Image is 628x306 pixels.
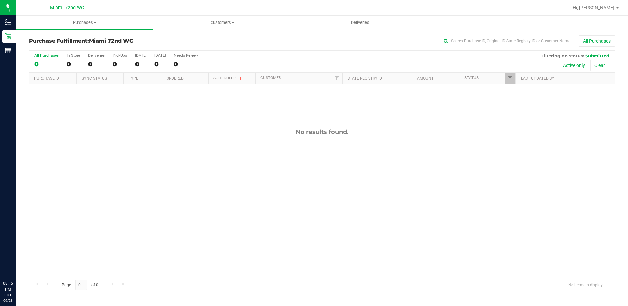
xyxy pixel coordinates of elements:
div: 0 [174,60,198,68]
span: Miami 72nd WC [89,38,133,44]
p: 08:15 PM EDT [3,280,13,298]
button: Active only [559,60,589,71]
button: Clear [590,60,609,71]
iframe: Resource center [7,253,26,273]
span: No items to display [563,280,608,290]
div: PickUps [113,53,127,58]
a: Purchases [16,16,153,30]
a: Customers [153,16,291,30]
span: Customers [154,20,291,26]
span: Page of 0 [56,280,103,290]
inline-svg: Inventory [5,19,11,26]
div: All Purchases [34,53,59,58]
a: Purchase ID [34,76,59,81]
a: Deliveries [291,16,429,30]
a: Last Updated By [521,76,554,81]
div: 0 [154,60,166,68]
inline-svg: Reports [5,47,11,54]
div: Needs Review [174,53,198,58]
div: Deliveries [88,53,105,58]
div: 0 [88,60,105,68]
a: Filter [331,73,342,84]
div: In Store [67,53,80,58]
inline-svg: Retail [5,33,11,40]
h3: Purchase Fulfillment: [29,38,224,44]
div: 0 [67,60,80,68]
div: 0 [34,60,59,68]
a: Type [129,76,138,81]
span: Purchases [16,20,153,26]
a: Scheduled [213,76,243,80]
div: [DATE] [135,53,146,58]
p: 09/22 [3,298,13,303]
a: Ordered [167,76,184,81]
a: Customer [260,76,281,80]
button: All Purchases [579,35,615,47]
div: 0 [135,60,146,68]
span: Filtering on status: [541,53,584,58]
div: 0 [113,60,127,68]
a: Amount [417,76,434,81]
span: Miami 72nd WC [50,5,84,11]
a: State Registry ID [348,76,382,81]
div: No results found. [29,128,615,136]
span: Submitted [585,53,609,58]
a: Filter [505,73,515,84]
iframe: Resource center unread badge [19,252,27,260]
span: Deliveries [342,20,378,26]
a: Status [464,76,479,80]
div: [DATE] [154,53,166,58]
a: Sync Status [82,76,107,81]
span: Hi, [PERSON_NAME]! [573,5,616,10]
input: Search Purchase ID, Original ID, State Registry ID or Customer Name... [441,36,572,46]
